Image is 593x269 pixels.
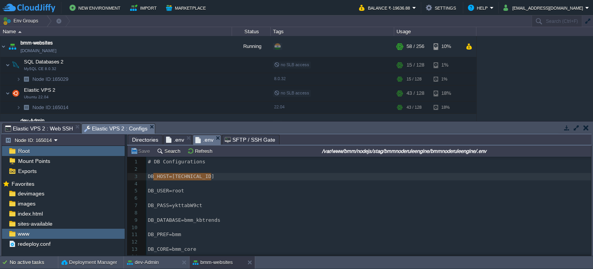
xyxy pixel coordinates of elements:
[127,246,139,253] div: 13
[24,67,56,71] span: MySQL CE 8.0.32
[130,147,152,154] button: Save
[407,36,424,57] div: 58 / 256
[271,27,394,36] div: Tags
[148,217,220,223] span: DB_DATABASE=bmm_kbtrends
[23,58,64,65] span: SQL Databases 2
[148,246,196,252] span: DB_CORE=bmm_core
[127,173,139,180] div: 3
[407,114,419,135] div: 3 / 32
[232,114,271,135] div: Running
[3,3,55,13] img: CloudJiffy
[16,101,21,113] img: AMDAwAAAACH5BAEAAAAALAAAAAABAAEAAAICRAEAOw==
[148,173,154,179] span: DB
[61,259,117,266] button: Deployment Manager
[127,238,139,246] div: 12
[359,3,412,12] button: Balance ₹-19636.88
[148,202,202,208] span: DB_PASS=ykttabW9ct
[166,3,208,12] button: Marketplace
[16,230,30,237] a: www
[20,47,56,55] span: [DOMAIN_NAME]
[127,224,139,231] div: 10
[17,168,38,175] a: Exports
[32,76,52,82] span: Node ID:
[32,104,69,111] span: 165014
[7,36,18,57] img: AMDAwAAAACH5BAEAAAAALAAAAAABAAEAAAICRAEAOw==
[127,231,139,238] div: 11
[193,135,221,144] li: /var/www/bmm/nodejs/stag/bmmnoderuleengine/bmmnoderuleengine/.env
[434,86,459,101] div: 18%
[23,59,64,65] a: SQL Databases 2MySQL CE 8.0.32
[5,137,54,144] button: Node ID: 165014
[434,114,459,135] div: 7%
[16,190,46,197] a: devimages
[163,135,192,144] li: /var/www/bmm/nodejs/dev/bmmnoderuleengine/.env
[16,240,52,247] a: redeploy.conf
[10,57,21,73] img: AMDAwAAAACH5BAEAAAAALAAAAAABAAEAAAICRAEAOw==
[24,95,49,99] span: Ubuntu 22.04
[0,114,7,135] img: AMDAwAAAACH5BAEAAAAALAAAAAABAAEAAAICRAEAOw==
[17,147,31,154] a: Root
[232,36,271,57] div: Running
[84,124,147,134] span: Elastic VPS 2 : Configs
[21,101,32,113] img: AMDAwAAAACH5BAEAAAAALAAAAAABAAEAAAICRAEAOw==
[10,256,58,269] div: No active tasks
[32,104,69,111] a: Node ID:165014
[225,135,275,144] span: SFTP / SSH Gate
[503,3,585,12] button: [EMAIL_ADDRESS][DOMAIN_NAME]
[5,86,10,101] img: AMDAwAAAACH5BAEAAAAALAAAAAABAAEAAAICRAEAOw==
[0,36,7,57] img: AMDAwAAAACH5BAEAAAAALAAAAAABAAEAAAICRAEAOw==
[130,3,159,12] button: Import
[127,259,159,266] button: dev-Admin
[395,27,476,36] div: Usage
[127,202,139,209] div: 7
[127,166,139,173] div: 2
[127,180,139,188] div: 4
[16,220,54,227] span: sites-available
[274,62,309,67] span: no SLB access
[274,91,309,95] span: no SLB access
[23,87,56,93] span: Elastic VPS 2
[127,217,139,224] div: 9
[17,158,51,164] a: Mount Points
[407,73,422,85] div: 15 / 128
[274,105,285,109] span: 22.04
[148,159,205,164] span: # DB Configurations
[5,57,10,73] img: AMDAwAAAACH5BAEAAAAALAAAAAABAAEAAAICRAEAOw==
[1,27,232,36] div: Name
[154,173,215,179] span: _HOST=[TECHNICAL_ID]
[69,3,123,12] button: New Environment
[10,86,21,101] img: AMDAwAAAACH5BAEAAAAALAAAAAABAAEAAAICRAEAOw==
[16,73,21,85] img: AMDAwAAAACH5BAEAAAAALAAAAAABAAEAAAICRAEAOw==
[20,39,53,47] a: bmm-websites
[18,31,22,33] img: AMDAwAAAACH5BAEAAAAALAAAAAABAAEAAAICRAEAOw==
[127,187,139,195] div: 5
[434,36,459,57] div: 10%
[426,3,458,12] button: Settings
[468,3,490,12] button: Help
[127,209,139,217] div: 8
[434,73,459,85] div: 1%
[127,195,139,202] div: 6
[132,135,158,144] span: Directories
[23,87,56,93] a: Elastic VPS 2Ubuntu 22.04
[166,135,184,144] span: .env
[5,124,73,133] span: Elastic VPS 2 : Web SSH
[148,188,184,194] span: DB_USER=root
[32,76,69,82] a: Node ID:165029
[407,57,424,73] div: 15 / 128
[20,117,44,125] a: dev-Admin
[127,253,139,260] div: 14
[434,57,459,73] div: 1%
[7,114,18,135] img: AMDAwAAAACH5BAEAAAAALAAAAAABAAEAAAICRAEAOw==
[16,200,37,207] a: images
[32,76,69,82] span: 165029
[10,181,36,187] a: Favorites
